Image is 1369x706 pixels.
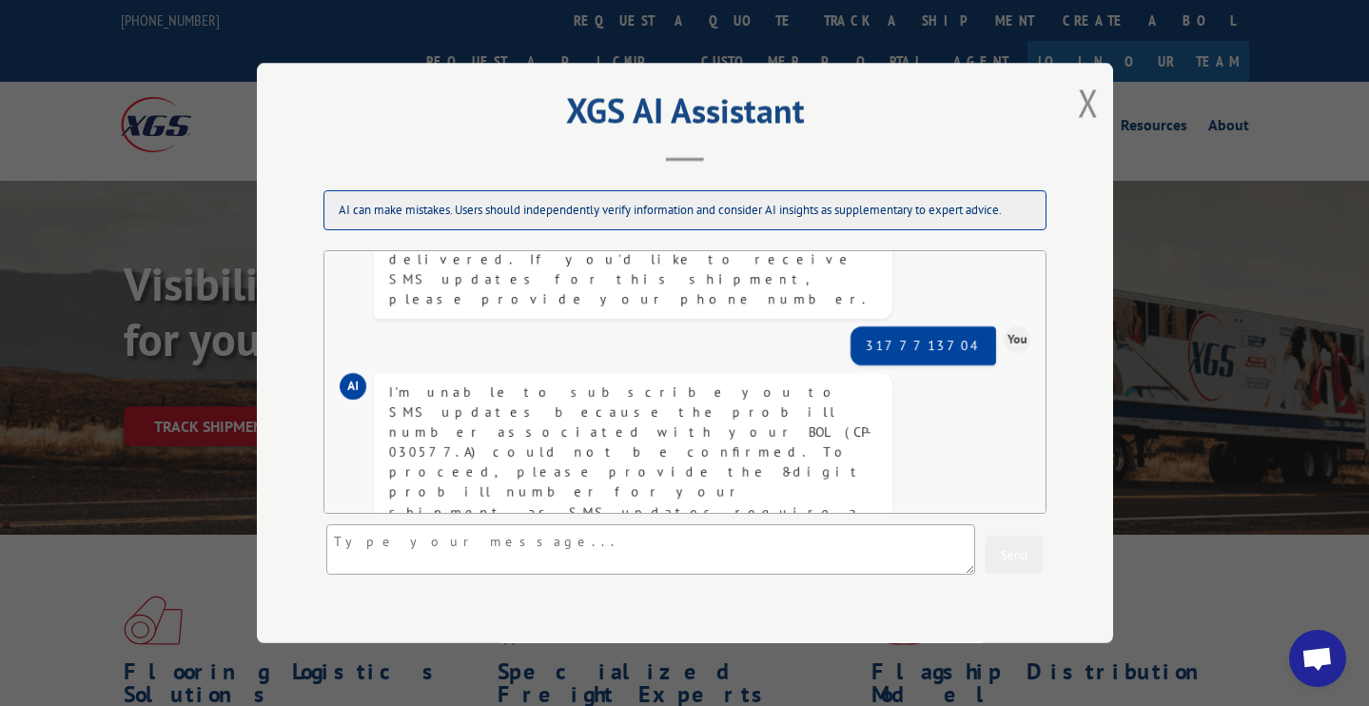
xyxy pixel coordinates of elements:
div: 3177713704 [866,335,981,355]
button: Send [986,536,1043,574]
button: Close modal [1078,77,1099,127]
div: I'm unable to subscribe you to SMS updates because the probill number associated with your BOL (C... [389,382,877,601]
div: Open chat [1289,630,1346,687]
div: You [1004,325,1030,352]
h2: XGS AI Assistant [304,97,1066,133]
div: AI [340,372,366,399]
div: AI can make mistakes. Users should independently verify information and consider AI insights as s... [323,190,1046,230]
